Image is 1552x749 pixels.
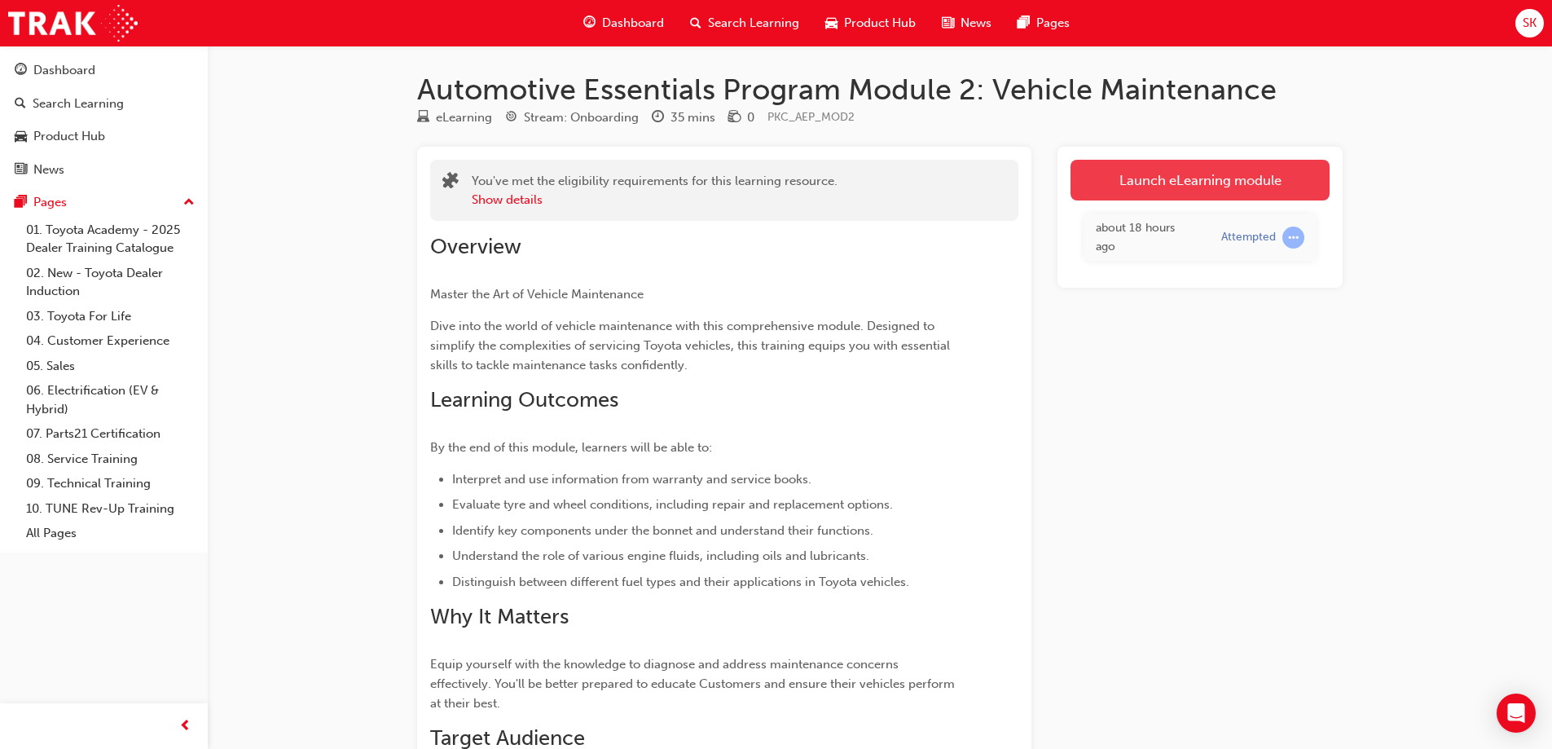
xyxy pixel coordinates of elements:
[524,108,639,127] div: Stream: Onboarding
[430,287,644,302] span: Master the Art of Vehicle Maintenance
[1005,7,1083,40] a: pages-iconPages
[1523,14,1537,33] span: SK
[417,111,429,126] span: learningResourceType_ELEARNING-icon
[472,172,838,209] div: You've met the eligibility requirements for this learning resource.
[15,97,26,112] span: search-icon
[583,13,596,33] span: guage-icon
[652,108,715,128] div: Duration
[430,440,712,455] span: By the end of this module, learners will be able to:
[7,155,201,185] a: News
[430,319,953,372] span: Dive into the world of vehicle maintenance with this comprehensive module. Designed to simplify t...
[15,64,27,78] span: guage-icon
[1221,230,1276,245] div: Attempted
[33,127,105,146] div: Product Hub
[1071,160,1330,200] a: Launch eLearning module
[20,421,201,447] a: 07. Parts21 Certification
[20,261,201,304] a: 02. New - Toyota Dealer Induction
[452,497,893,512] span: Evaluate tyre and wheel conditions, including repair and replacement options.
[33,161,64,179] div: News
[844,14,916,33] span: Product Hub
[472,191,543,209] button: Show details
[20,328,201,354] a: 04. Customer Experience
[15,163,27,178] span: news-icon
[1018,13,1030,33] span: pages-icon
[179,716,191,737] span: prev-icon
[20,354,201,379] a: 05. Sales
[961,14,991,33] span: News
[15,196,27,210] span: pages-icon
[442,174,459,192] span: puzzle-icon
[670,108,715,127] div: 35 mins
[430,604,569,629] span: Why It Matters
[183,192,195,214] span: up-icon
[728,111,741,126] span: money-icon
[430,234,521,259] span: Overview
[33,193,67,212] div: Pages
[728,108,754,128] div: Price
[825,13,838,33] span: car-icon
[812,7,929,40] a: car-iconProduct Hub
[652,111,664,126] span: clock-icon
[436,108,492,127] div: eLearning
[20,218,201,261] a: 01. Toyota Academy - 2025 Dealer Training Catalogue
[452,523,873,538] span: Identify key components under the bonnet and understand their functions.
[1515,9,1544,37] button: SK
[20,521,201,546] a: All Pages
[7,187,201,218] button: Pages
[7,89,201,119] a: Search Learning
[20,304,201,329] a: 03. Toyota For Life
[8,5,138,42] img: Trak
[33,95,124,113] div: Search Learning
[20,471,201,496] a: 09. Technical Training
[929,7,1005,40] a: news-iconNews
[20,378,201,421] a: 06. Electrification (EV & Hybrid)
[505,111,517,126] span: target-icon
[7,52,201,187] button: DashboardSearch LearningProduct HubNews
[708,14,799,33] span: Search Learning
[452,472,811,487] span: Interpret and use information from warranty and service books.
[505,108,639,128] div: Stream
[20,496,201,522] a: 10. TUNE Rev-Up Training
[1497,694,1536,733] div: Open Intercom Messenger
[7,55,201,86] a: Dashboard
[942,13,954,33] span: news-icon
[1036,14,1070,33] span: Pages
[15,130,27,144] span: car-icon
[452,549,869,563] span: Understand the role of various engine fluids, including oils and lubricants.
[677,7,812,40] a: search-iconSearch Learning
[7,121,201,152] a: Product Hub
[452,575,909,589] span: Distinguish between different fuel types and their applications in Toyota vehicles.
[690,13,701,33] span: search-icon
[767,110,855,124] span: Learning resource code
[1282,227,1304,249] span: learningRecordVerb_ATTEMPT-icon
[417,108,492,128] div: Type
[417,72,1343,108] h1: Automotive Essentials Program Module 2: Vehicle Maintenance
[430,387,618,412] span: Learning Outcomes
[1096,219,1197,256] div: Mon Sep 22 2025 16:08:28 GMT+1000 (Australian Eastern Standard Time)
[570,7,677,40] a: guage-iconDashboard
[602,14,664,33] span: Dashboard
[430,657,958,711] span: Equip yourself with the knowledge to diagnose and address maintenance concerns effectively. You'l...
[33,61,95,80] div: Dashboard
[747,108,754,127] div: 0
[20,447,201,472] a: 08. Service Training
